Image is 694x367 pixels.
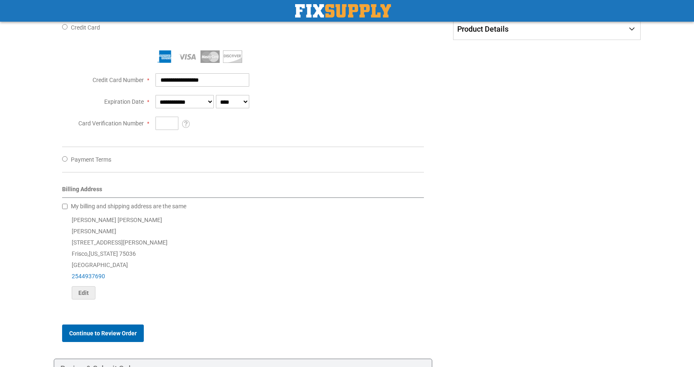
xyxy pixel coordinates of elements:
[71,156,111,163] span: Payment Terms
[200,50,220,63] img: MasterCard
[69,330,137,337] span: Continue to Review Order
[72,273,105,280] a: 2544937690
[89,250,118,257] span: [US_STATE]
[155,50,175,63] img: American Express
[295,4,391,17] img: Fix Industrial Supply
[71,203,186,210] span: My billing and shipping address are the same
[104,98,144,105] span: Expiration Date
[62,325,144,342] button: Continue to Review Order
[62,215,424,300] div: [PERSON_NAME] [PERSON_NAME] [PERSON_NAME] [STREET_ADDRESS][PERSON_NAME] Frisco , 75036 [GEOGRAPHI...
[78,120,144,127] span: Card Verification Number
[71,24,100,31] span: Credit Card
[457,25,509,33] span: Product Details
[223,50,242,63] img: Discover
[72,286,95,300] button: Edit
[93,77,144,83] span: Credit Card Number
[178,50,197,63] img: Visa
[78,290,89,296] span: Edit
[62,185,424,198] div: Billing Address
[295,4,391,17] a: store logo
